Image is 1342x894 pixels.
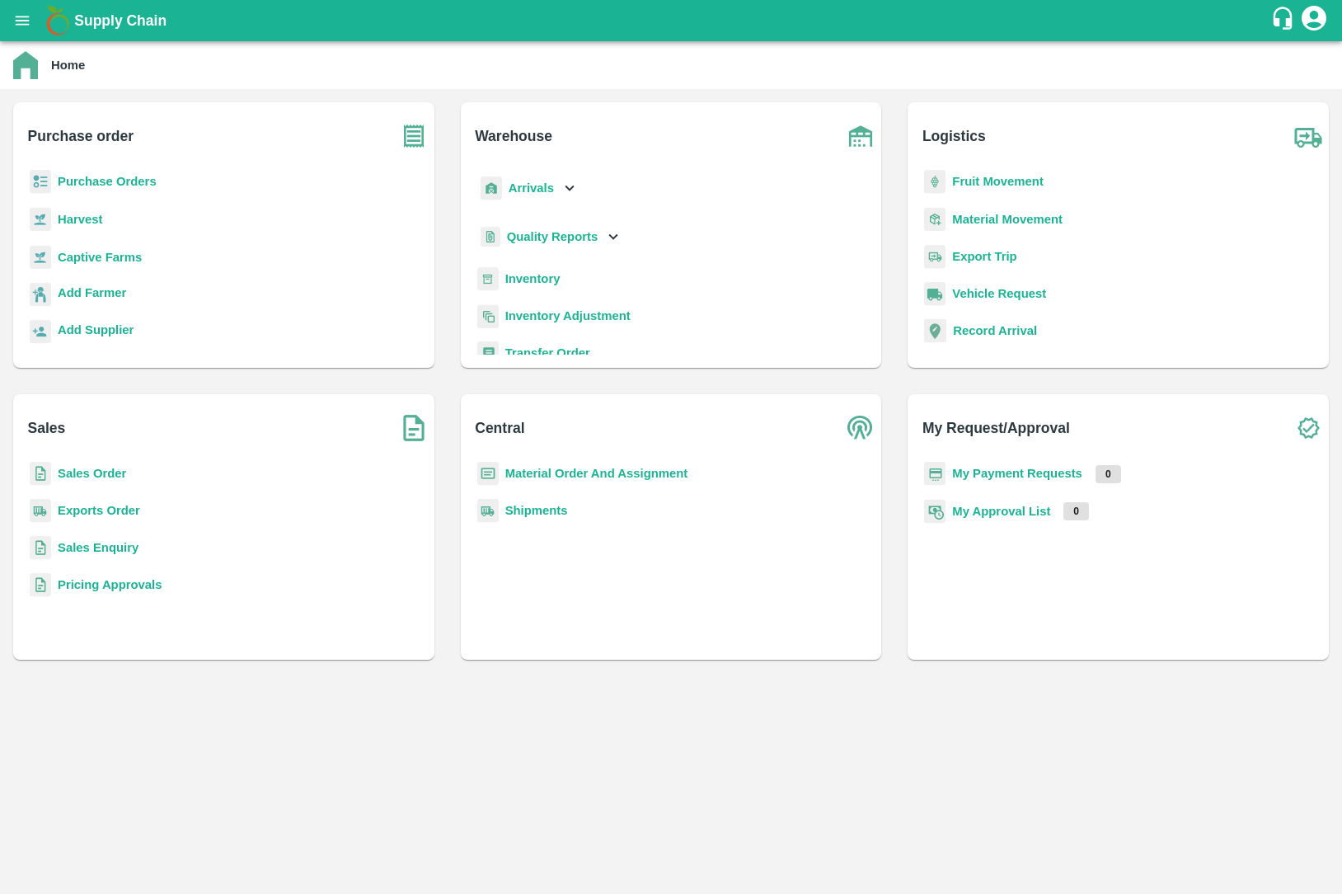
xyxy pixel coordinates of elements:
[58,251,142,264] a: Captive Farms
[30,573,51,597] img: sales
[924,462,945,486] img: payment
[28,416,66,440] b: Sales
[475,125,552,148] b: Warehouse
[509,181,554,195] b: Arrivals
[58,284,126,306] a: Add Farmer
[924,245,945,269] img: delivery
[1299,3,1329,38] div: account of current user
[1270,6,1299,35] div: customer-support
[840,407,881,449] img: central
[58,286,126,299] b: Add Farmer
[952,287,1046,300] a: Vehicle Request
[1288,115,1329,157] img: truck
[952,467,1082,480] a: My Payment Requests
[505,504,568,517] a: Shipments
[505,467,688,480] a: Material Order And Assignment
[952,175,1044,188] a: Fruit Movement
[1063,502,1089,520] p: 0
[924,319,946,342] img: recordArrival
[30,536,51,560] img: sales
[41,4,74,37] img: logo
[477,499,499,523] img: shipments
[30,207,51,232] img: harvest
[1288,407,1329,449] img: check
[393,115,434,157] img: purchase
[840,115,881,157] img: warehouse
[924,207,945,232] img: material
[30,462,51,486] img: sales
[58,323,134,336] b: Add Supplier
[481,176,502,200] img: whArrival
[953,324,1037,337] a: Record Arrival
[74,9,1270,32] a: Supply Chain
[477,220,623,254] div: Quality Reports
[924,282,945,306] img: vehicle
[507,230,598,243] b: Quality Reports
[477,304,499,328] img: inventory
[30,245,51,270] img: harvest
[477,341,499,365] img: whTransfer
[30,499,51,523] img: shipments
[924,170,945,194] img: fruit
[28,125,134,148] b: Purchase order
[58,175,157,188] a: Purchase Orders
[922,416,1070,440] b: My Request/Approval
[952,505,1050,518] a: My Approval List
[477,462,499,486] img: centralMaterial
[30,320,51,344] img: supplier
[922,125,986,148] b: Logistics
[924,499,945,524] img: approval
[477,170,579,207] div: Arrivals
[952,213,1063,226] a: Material Movement
[58,578,162,591] a: Pricing Approvals
[51,59,85,72] b: Home
[74,12,167,29] b: Supply Chain
[13,51,38,79] img: home
[30,283,51,307] img: farmer
[505,272,561,285] a: Inventory
[1096,465,1121,483] p: 0
[481,227,500,247] img: qualityReport
[58,321,134,343] a: Add Supplier
[475,416,524,440] b: Central
[393,407,434,449] img: soSales
[477,267,499,291] img: whInventory
[952,250,1016,263] a: Export Trip
[30,170,51,194] img: reciept
[58,541,138,554] a: Sales Enquiry
[3,2,41,40] button: open drawer
[58,504,140,517] a: Exports Order
[58,213,102,226] a: Harvest
[505,309,631,322] a: Inventory Adjustment
[58,467,126,480] a: Sales Order
[505,346,590,360] a: Transfer Order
